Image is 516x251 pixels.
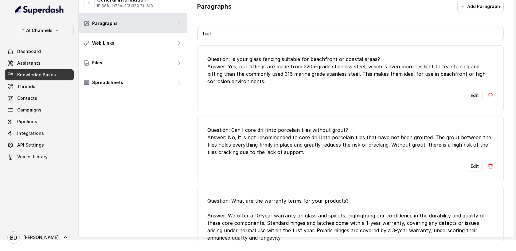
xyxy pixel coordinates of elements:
span: Threads [17,83,35,90]
span: Knowledge Bases [17,72,56,78]
a: API Settings [5,140,74,151]
text: BD [10,234,17,241]
span: Integrations [17,130,44,136]
div: Question: Is your glass fencing suitable for beachfront or coastal areas? Answer: Yes, our fittin... [207,55,494,85]
span: Contacts [17,95,37,101]
a: Campaigns [5,104,74,115]
a: Threads [5,81,74,92]
img: Delete [487,92,494,99]
div: Question: Can I core drill into porcelain tiles without grout? Answer: No, it is not recommended ... [207,126,494,156]
span: Assistants [17,60,41,66]
span: Campaigns [17,107,41,113]
p: Files [92,60,102,66]
a: Voices Library [5,151,74,162]
span: Pipelines [17,119,37,125]
div: Question: What are the warranty terms for your products? Answer: We offer a 10-year warranty on g... [207,197,494,241]
p: Spreadsheets [92,79,123,86]
a: Knowledge Bases [5,69,74,80]
a: Pipelines [5,116,74,127]
p: Paragraphs [197,2,232,11]
span: Voices Library [17,154,48,160]
a: Contacts [5,93,74,104]
button: Add Paragraph [457,1,504,12]
p: Paragraphs [92,20,118,26]
p: ID: 681eda79bd1f31370f5fe6f3 [97,3,153,8]
img: light.svg [15,5,64,15]
button: Edit [467,161,483,172]
p: Web Links [92,40,114,46]
a: [PERSON_NAME] [5,229,74,246]
button: AI Channels [5,25,74,36]
a: Dashboard [5,46,74,57]
button: Edit [467,90,483,101]
span: [PERSON_NAME] [23,234,59,241]
a: Integrations [5,128,74,139]
span: Dashboard [17,48,41,55]
a: Assistants [5,58,74,69]
span: API Settings [17,142,44,148]
p: AI Channels [26,27,53,34]
input: Search for the exact phrases you have in your documents [198,27,503,40]
img: Delete [487,163,494,169]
